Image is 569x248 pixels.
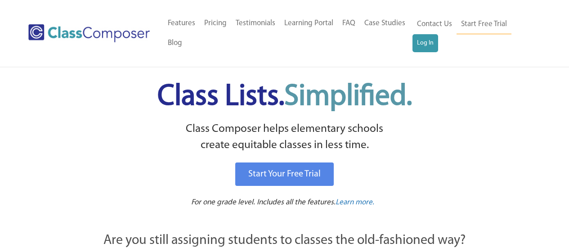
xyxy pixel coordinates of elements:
[54,121,515,154] p: Class Composer helps elementary schools create equitable classes in less time.
[360,14,410,33] a: Case Studies
[163,14,200,33] a: Features
[412,34,438,52] a: Log In
[163,14,412,53] nav: Header Menu
[280,14,338,33] a: Learning Portal
[191,198,336,206] span: For one grade level. Includes all the features.
[336,198,374,206] span: Learn more.
[412,14,534,52] nav: Header Menu
[336,197,374,208] a: Learn more.
[28,24,150,42] img: Class Composer
[157,82,412,112] span: Class Lists.
[200,14,231,33] a: Pricing
[338,14,360,33] a: FAQ
[248,170,321,179] span: Start Your Free Trial
[163,33,187,53] a: Blog
[284,82,412,112] span: Simplified.
[235,162,334,186] a: Start Your Free Trial
[231,14,280,33] a: Testimonials
[457,14,511,35] a: Start Free Trial
[412,14,457,34] a: Contact Us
